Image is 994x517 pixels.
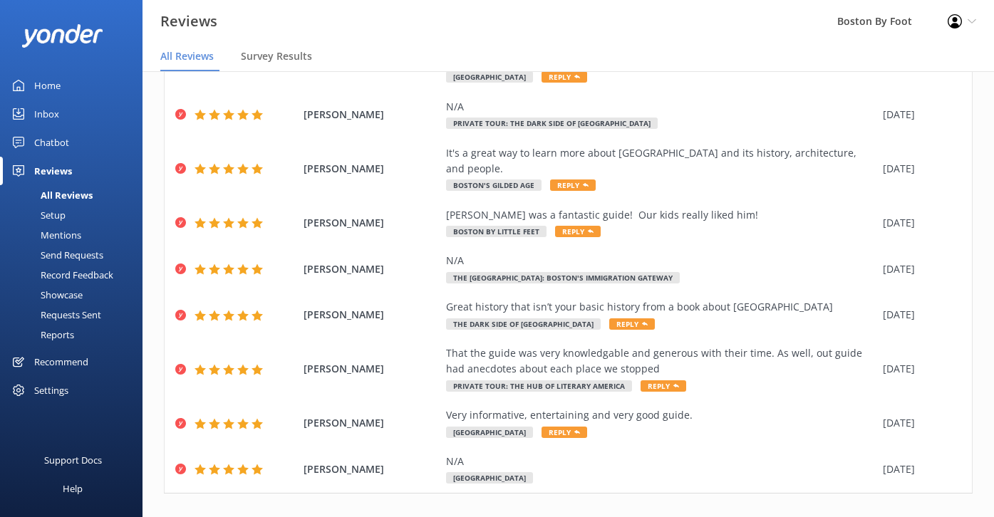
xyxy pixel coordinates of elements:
div: Great history that isn’t your basic history from a book about [GEOGRAPHIC_DATA] [446,299,876,315]
div: Reviews [34,157,72,185]
span: Reply [542,71,587,83]
div: [DATE] [883,415,954,431]
div: Very informative, entertaining and very good guide. [446,407,876,423]
span: The Dark Side of [GEOGRAPHIC_DATA] [446,318,601,330]
span: All Reviews [160,49,214,63]
a: Record Feedback [9,265,143,285]
a: Setup [9,205,143,225]
span: Reply [641,380,686,392]
span: [PERSON_NAME] [304,461,439,477]
span: [GEOGRAPHIC_DATA] [446,71,533,83]
span: Reply [542,427,587,438]
div: Record Feedback [9,265,113,285]
div: Mentions [9,225,81,245]
div: [DATE] [883,107,954,122]
div: Settings [34,376,68,404]
span: [PERSON_NAME] [304,307,439,323]
div: Home [34,71,61,100]
a: Send Requests [9,245,143,265]
h3: Reviews [160,10,217,33]
a: All Reviews [9,185,143,205]
div: All Reviews [9,185,93,205]
div: [DATE] [883,161,954,177]
div: [DATE] [883,461,954,477]
div: [PERSON_NAME] was a fantastic guide! Our kids really liked him! [446,207,876,223]
div: N/A [446,253,876,268]
span: [GEOGRAPHIC_DATA] [446,472,533,484]
span: Reply [550,179,596,191]
span: [PERSON_NAME] [304,161,439,177]
div: Chatbot [34,128,69,157]
a: Reports [9,325,143,345]
div: N/A [446,99,876,115]
a: Requests Sent [9,305,143,325]
img: yonder-white-logo.png [21,24,103,48]
div: [DATE] [883,307,954,323]
div: It's a great way to learn more about [GEOGRAPHIC_DATA] and its history, architecture, and people. [446,145,876,177]
div: Help [63,474,83,503]
div: Reports [9,325,74,345]
div: Setup [9,205,66,225]
span: [PERSON_NAME] [304,215,439,231]
span: Private Tour: The Hub of Literary America [446,380,632,392]
a: Mentions [9,225,143,245]
div: Showcase [9,285,83,305]
div: [DATE] [883,361,954,377]
span: [PERSON_NAME] [304,261,439,277]
div: That the guide was very knowledgable and generous with their time. As well, out guide had anecdot... [446,345,876,377]
span: [PERSON_NAME] [304,107,439,122]
span: Boston's Gilded Age [446,179,542,191]
div: Support Docs [44,446,102,474]
span: The [GEOGRAPHIC_DATA]: Boston's Immigration Gateway [446,272,680,283]
span: [GEOGRAPHIC_DATA] [446,427,533,438]
div: [DATE] [883,261,954,277]
a: Showcase [9,285,143,305]
span: Survey Results [241,49,312,63]
span: Private Tour: The Dark Side of [GEOGRAPHIC_DATA] [446,117,658,129]
div: Recommend [34,348,88,376]
div: N/A [446,454,876,469]
span: [PERSON_NAME] [304,361,439,377]
span: [PERSON_NAME] [304,415,439,431]
div: Requests Sent [9,305,101,325]
div: [DATE] [883,215,954,231]
span: Boston By Little Feet [446,226,547,237]
div: Send Requests [9,245,103,265]
span: Reply [555,226,601,237]
div: Inbox [34,100,59,128]
span: Reply [609,318,655,330]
